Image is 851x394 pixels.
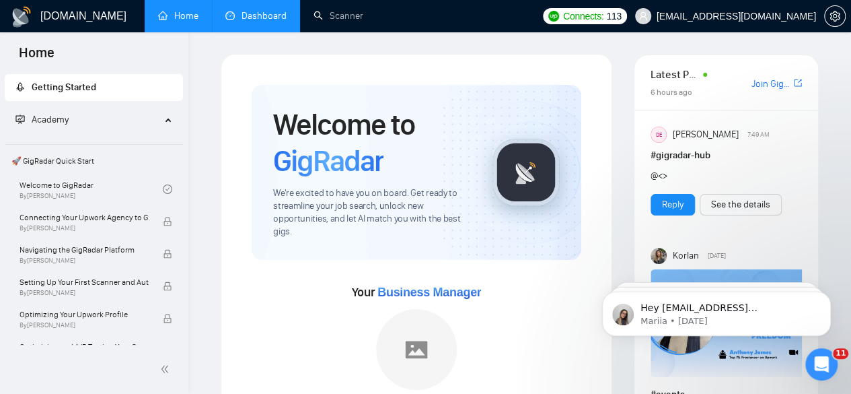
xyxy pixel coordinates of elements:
span: double-left [160,362,174,376]
span: 7:49 AM [747,129,769,141]
p: Message from Mariia, sent 3w ago [59,52,232,64]
span: lock [163,282,172,291]
a: export [794,77,802,90]
button: See the details [700,194,782,216]
img: Korlan [651,248,667,264]
button: setting [824,5,846,27]
span: Navigating the GigRadar Platform [20,243,149,257]
span: 🚀 GigRadar Quick Start [6,147,182,174]
img: gigradar-logo.png [492,139,560,206]
a: Reply [662,197,683,212]
span: export [794,77,802,88]
button: Reply [651,194,695,216]
a: See the details [711,197,770,212]
span: We're excited to have you on board. Get ready to streamline your job search, unlock new opportuni... [273,187,471,238]
span: lock [163,314,172,323]
img: logo [11,6,32,28]
span: Academy [32,114,69,125]
span: Latest Posts from the GigRadar Community [651,66,699,83]
span: Korlan [673,249,699,263]
li: Getting Started [5,74,183,101]
span: Business Manager [377,286,481,299]
a: Welcome to GigRadarBy[PERSON_NAME] [20,174,163,204]
span: Optimizing Your Upwork Profile [20,308,149,321]
span: Academy [15,114,69,125]
span: 113 [606,9,621,24]
span: 11 [833,348,848,359]
div: DE [651,127,666,142]
a: searchScanner [313,10,363,22]
span: Getting Started [32,81,96,93]
img: upwork-logo.png [548,11,559,22]
span: lock [163,217,172,226]
iframe: Intercom notifications message [582,263,851,358]
a: setting [824,11,846,22]
span: Optimizing and A/B Testing Your Scanner for Better Results [20,340,149,354]
span: Home [8,43,65,71]
a: homeHome [158,10,198,22]
span: [DATE] [707,250,725,262]
span: user [638,11,648,21]
a: dashboardDashboard [225,10,287,22]
span: By [PERSON_NAME] [20,257,149,265]
span: By [PERSON_NAME] [20,224,149,232]
span: [PERSON_NAME] [673,127,739,142]
span: rocket [15,82,25,92]
span: Hey [EMAIL_ADDRESS][DOMAIN_NAME], Looks like your Upwork agency 3Brain Technolabs Private Limited... [59,39,229,224]
span: 6 hours ago [651,88,692,97]
span: check-circle [163,185,172,194]
span: Connecting Your Upwork Agency to GigRadar [20,211,149,224]
span: By [PERSON_NAME] [20,289,149,297]
img: placeholder.png [376,309,457,390]
iframe: Intercom live chat [805,348,838,381]
span: GigRadar [273,143,383,179]
a: Join GigRadar Slack Community [751,77,791,92]
span: lock [163,249,172,259]
h1: # gigradar-hub [651,148,802,163]
span: Setting Up Your First Scanner and Auto-Bidder [20,275,149,289]
span: setting [825,11,845,22]
span: By [PERSON_NAME] [20,321,149,329]
span: Your [352,285,482,300]
span: Connects: [563,9,603,24]
div: @<> [651,168,772,183]
span: fund-projection-screen [15,114,25,124]
h1: Welcome to [273,106,471,179]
